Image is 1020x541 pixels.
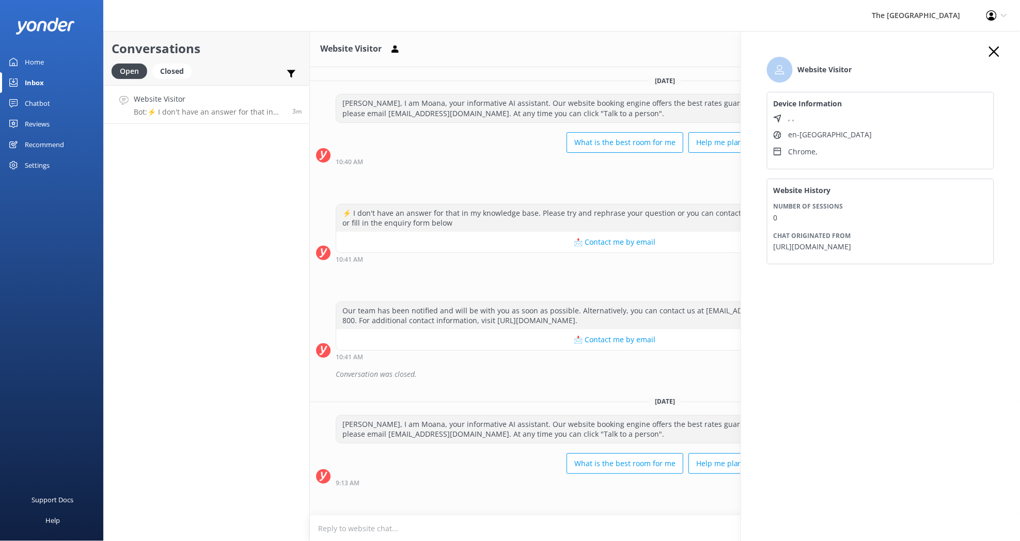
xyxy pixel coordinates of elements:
li: Device type [774,146,987,157]
strong: 10:40 AM [336,159,363,165]
div: Sep 14 2025 12:41pm (UTC -10:00) Pacific/Honolulu [336,353,894,360]
div: ⚡ I don't have an answer for that in my knowledge base. Please try and rephrase your question or ... [336,204,893,232]
div: Help [45,510,60,531]
h4: Website Visitor [134,93,285,105]
div: Inbox [25,72,44,93]
b: Website Visitor [798,64,852,75]
div: Open [112,63,147,79]
span: Chat originated from [774,231,851,240]
a: Website VisitorBot:⚡ I don't have an answer for that in my knowledge base. Please try and rephras... [104,85,309,124]
div: 2025-09-15T01:28:01.482 [316,365,1014,383]
div: Home [25,52,44,72]
strong: 10:41 AM [336,257,363,263]
button: 📩 Contact me by email [336,232,893,252]
p: Bot: ⚡ I don't have an answer for that in my knowledge base. Please try and rephrase your questio... [134,107,285,117]
div: Conversation was closed. [336,365,1014,383]
strong: 10:41 AM [336,354,363,360]
button: Help me plan my beach wedding [688,132,818,153]
div: Closed [152,63,192,79]
span: Number of sessions [774,202,843,211]
div: Settings [25,155,50,176]
div: [PERSON_NAME], I am Moana, your informative AI assistant. Our website booking engine offers the b... [336,94,893,122]
a: Closed [152,65,197,76]
p: 0 [774,213,987,222]
strong: 9:13 AM [336,480,359,486]
div: Support Docs [32,489,74,510]
li: Location [774,113,987,124]
p: [URL][DOMAIN_NAME] [774,242,987,251]
button: Close [989,46,999,58]
div: Reviews [25,114,50,134]
div: Oct 05 2025 11:13am (UTC -10:00) Pacific/Honolulu [336,479,894,486]
div: Recommend [25,134,64,155]
div: [PERSON_NAME], I am Moana, your informative AI assistant. Our website booking engine offers the b... [336,416,893,443]
button: 📩 Contact me by email [336,329,893,350]
span: [DATE] [649,76,681,85]
button: Help me plan my beach wedding [688,453,818,474]
img: yonder-white-logo.png [15,18,75,35]
h3: Website Visitor [320,42,382,56]
a: Open [112,65,152,76]
span: Oct 05 2025 11:13am (UTC -10:00) Pacific/Honolulu [292,107,302,116]
div: Our team has been notified and will be with you as soon as possible. Alternatively, you can conta... [336,302,893,329]
h4: Device Information [774,99,987,108]
li: Name [767,57,994,83]
li: Language [774,129,987,140]
div: Sep 14 2025 12:41pm (UTC -10:00) Pacific/Honolulu [336,256,894,263]
span: [DATE] [649,397,681,406]
button: What is the best room for me [567,453,683,474]
div: Chatbot [25,93,50,114]
div: Sep 14 2025 12:40pm (UTC -10:00) Pacific/Honolulu [336,158,894,165]
button: What is the best room for me [567,132,683,153]
h4: Website History [774,185,987,195]
h2: Conversations [112,39,302,58]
